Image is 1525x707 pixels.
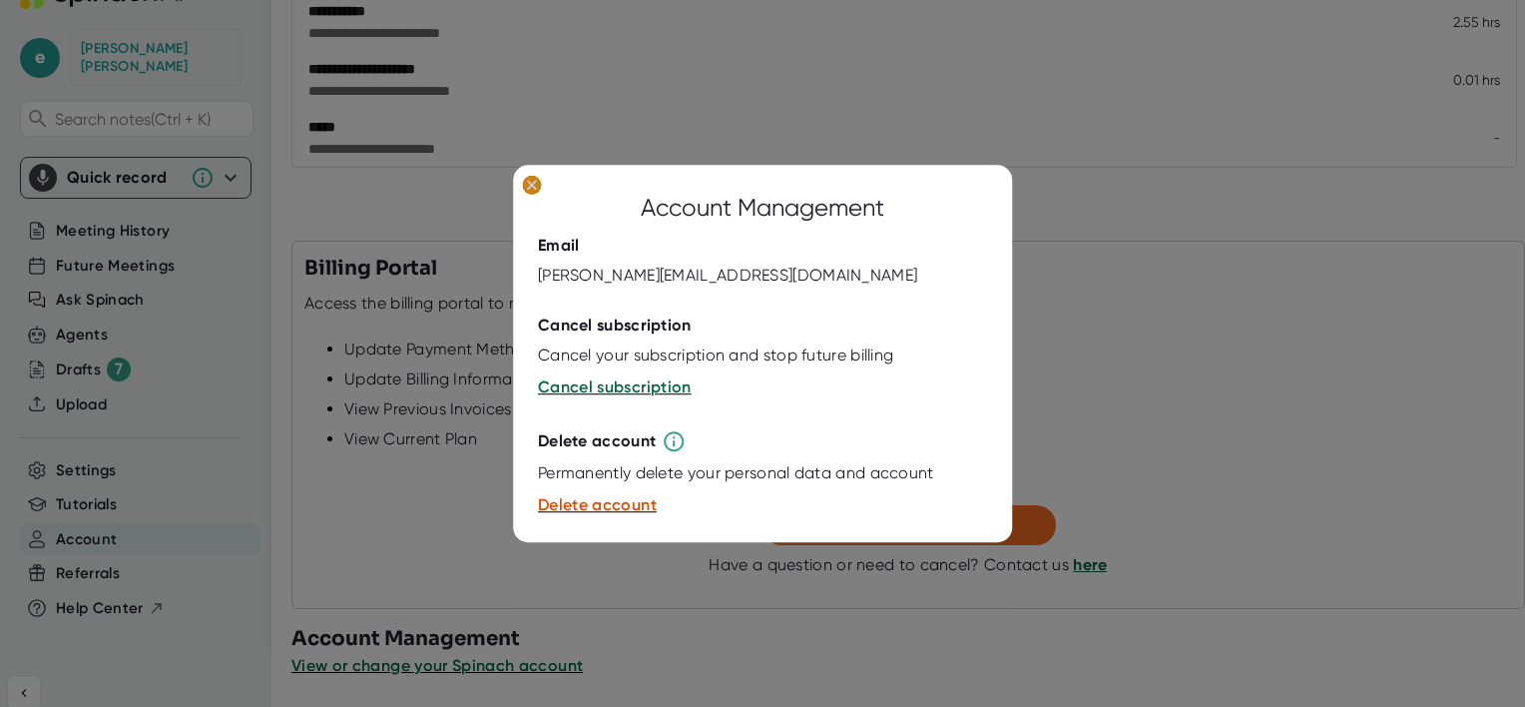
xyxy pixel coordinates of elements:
[538,377,692,396] span: Cancel subscription
[538,493,657,517] button: Delete account
[538,431,656,451] div: Delete account
[538,463,934,483] div: Permanently delete your personal data and account
[641,190,884,226] div: Account Management
[538,495,657,514] span: Delete account
[538,346,893,365] div: Cancel your subscription and stop future billing
[538,236,580,256] div: Email
[538,375,692,399] button: Cancel subscription
[538,266,917,286] div: [PERSON_NAME][EMAIL_ADDRESS][DOMAIN_NAME]
[538,316,692,336] div: Cancel subscription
